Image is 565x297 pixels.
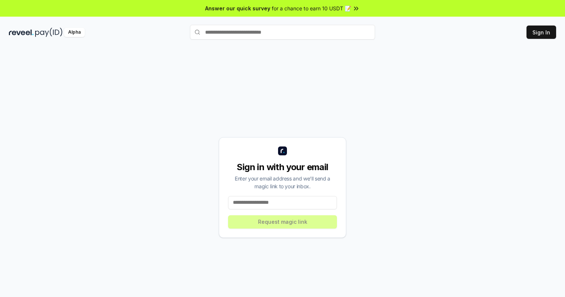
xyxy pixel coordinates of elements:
div: Alpha [64,28,85,37]
img: logo_small [278,146,287,155]
div: Enter your email address and we’ll send a magic link to your inbox. [228,175,337,190]
img: pay_id [35,28,63,37]
button: Sign In [526,26,556,39]
div: Sign in with your email [228,161,337,173]
span: for a chance to earn 10 USDT 📝 [272,4,351,12]
img: reveel_dark [9,28,34,37]
span: Answer our quick survey [205,4,270,12]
